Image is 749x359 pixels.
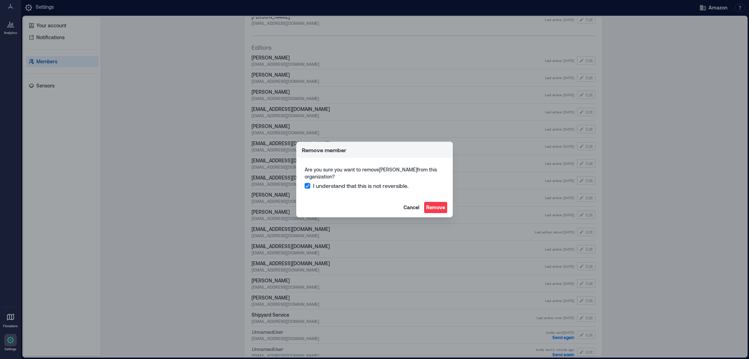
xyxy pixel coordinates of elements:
span: Cancel [403,204,419,211]
span: Are you sure you want to remove [PERSON_NAME] from this organization? [305,166,444,180]
span: Remove [426,204,445,211]
header: Remove member [296,142,453,158]
span: I understand that this is not reversible. [313,182,409,189]
button: Remove [424,202,447,213]
button: Cancel [401,202,421,213]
